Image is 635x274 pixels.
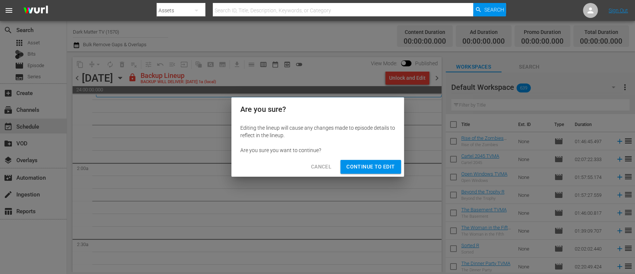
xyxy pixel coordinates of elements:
[484,3,504,16] span: Search
[340,160,401,174] button: Continue to Edit
[240,124,395,139] div: Editing the lineup will cause any changes made to episode details to reflect in the lineup.
[609,7,628,13] a: Sign Out
[4,6,13,15] span: menu
[240,103,395,115] h2: Are you sure?
[311,162,331,171] span: Cancel
[305,160,337,174] button: Cancel
[346,162,395,171] span: Continue to Edit
[18,2,54,19] img: ans4CAIJ8jUAAAAAAAAAAAAAAAAAAAAAAAAgQb4GAAAAAAAAAAAAAAAAAAAAAAAAJMjXAAAAAAAAAAAAAAAAAAAAAAAAgAT5G...
[240,147,395,154] div: Are you sure you want to continue?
